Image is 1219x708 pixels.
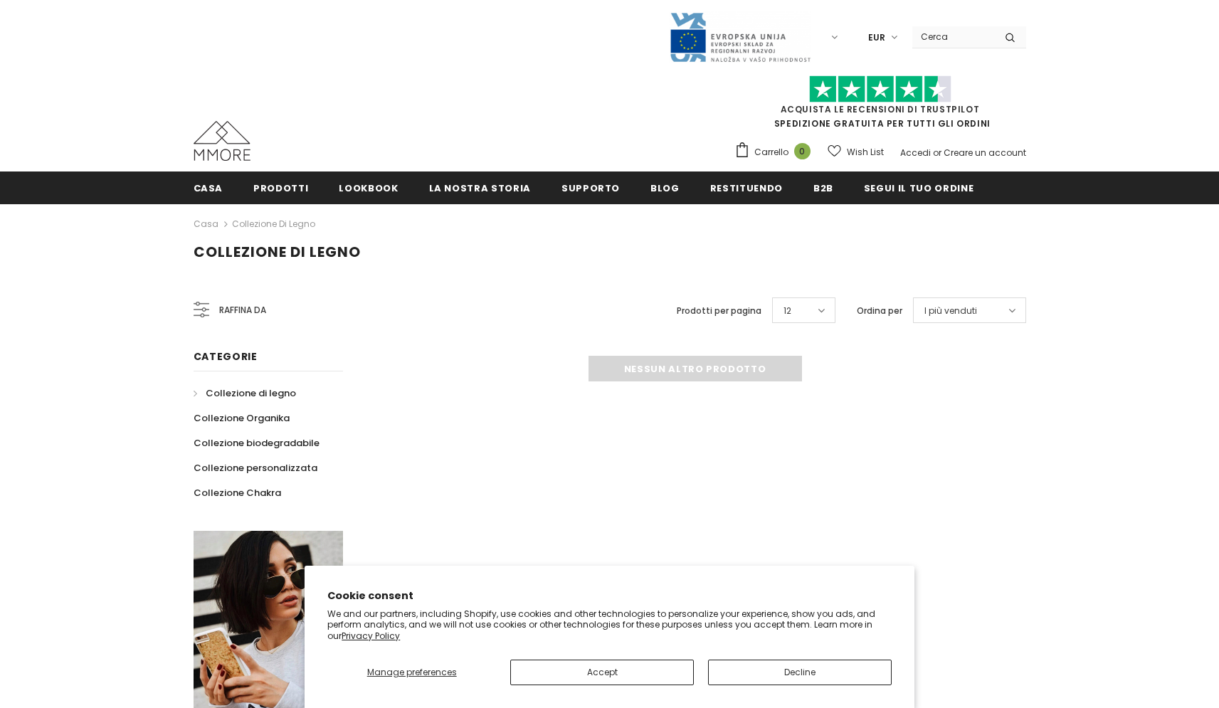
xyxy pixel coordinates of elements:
img: Fidati di Pilot Stars [809,75,951,103]
a: Collezione biodegradabile [194,430,320,455]
a: Segui il tuo ordine [864,171,973,204]
a: Restituendo [710,171,783,204]
a: Collezione Organika [194,406,290,430]
span: Collezione Chakra [194,486,281,500]
a: Lookbook [339,171,398,204]
span: I più venduti [924,304,977,318]
span: 0 [794,143,811,159]
span: Collezione Organika [194,411,290,425]
span: Collezione di legno [206,386,296,400]
label: Ordina per [857,304,902,318]
span: Wish List [847,145,884,159]
img: Javni Razpis [669,11,811,63]
span: Casa [194,181,223,195]
button: Decline [708,660,892,685]
span: Restituendo [710,181,783,195]
span: Manage preferences [367,666,457,678]
a: Prodotti [253,171,308,204]
span: Lookbook [339,181,398,195]
a: Carrello 0 [734,142,818,163]
button: Manage preferences [327,660,496,685]
a: Acquista le recensioni di TrustPilot [781,103,980,115]
span: supporto [561,181,620,195]
span: Carrello [754,145,788,159]
a: Blog [650,171,680,204]
a: Collezione Chakra [194,480,281,505]
span: La nostra storia [429,181,531,195]
input: Search Site [912,26,994,47]
span: Segui il tuo ordine [864,181,973,195]
span: or [933,147,941,159]
a: Casa [194,171,223,204]
span: Blog [650,181,680,195]
span: Prodotti [253,181,308,195]
img: Casi MMORE [194,121,250,161]
a: Collezione personalizzata [194,455,317,480]
span: B2B [813,181,833,195]
span: SPEDIZIONE GRATUITA PER TUTTI GLI ORDINI [734,82,1026,130]
span: Collezione biodegradabile [194,436,320,450]
span: Collezione personalizzata [194,461,317,475]
a: Wish List [828,139,884,164]
label: Prodotti per pagina [677,304,761,318]
a: B2B [813,171,833,204]
button: Accept [510,660,694,685]
span: Categorie [194,349,258,364]
a: Privacy Policy [342,630,400,642]
a: Collezione di legno [194,381,296,406]
a: Javni Razpis [669,31,811,43]
span: Collezione di legno [194,242,361,262]
a: supporto [561,171,620,204]
h2: Cookie consent [327,588,892,603]
span: EUR [868,31,885,45]
a: Casa [194,216,218,233]
a: Collezione di legno [232,218,315,230]
a: Creare un account [944,147,1026,159]
a: Accedi [900,147,931,159]
span: Raffina da [219,302,266,318]
p: We and our partners, including Shopify, use cookies and other technologies to personalize your ex... [327,608,892,642]
span: 12 [783,304,791,318]
a: La nostra storia [429,171,531,204]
